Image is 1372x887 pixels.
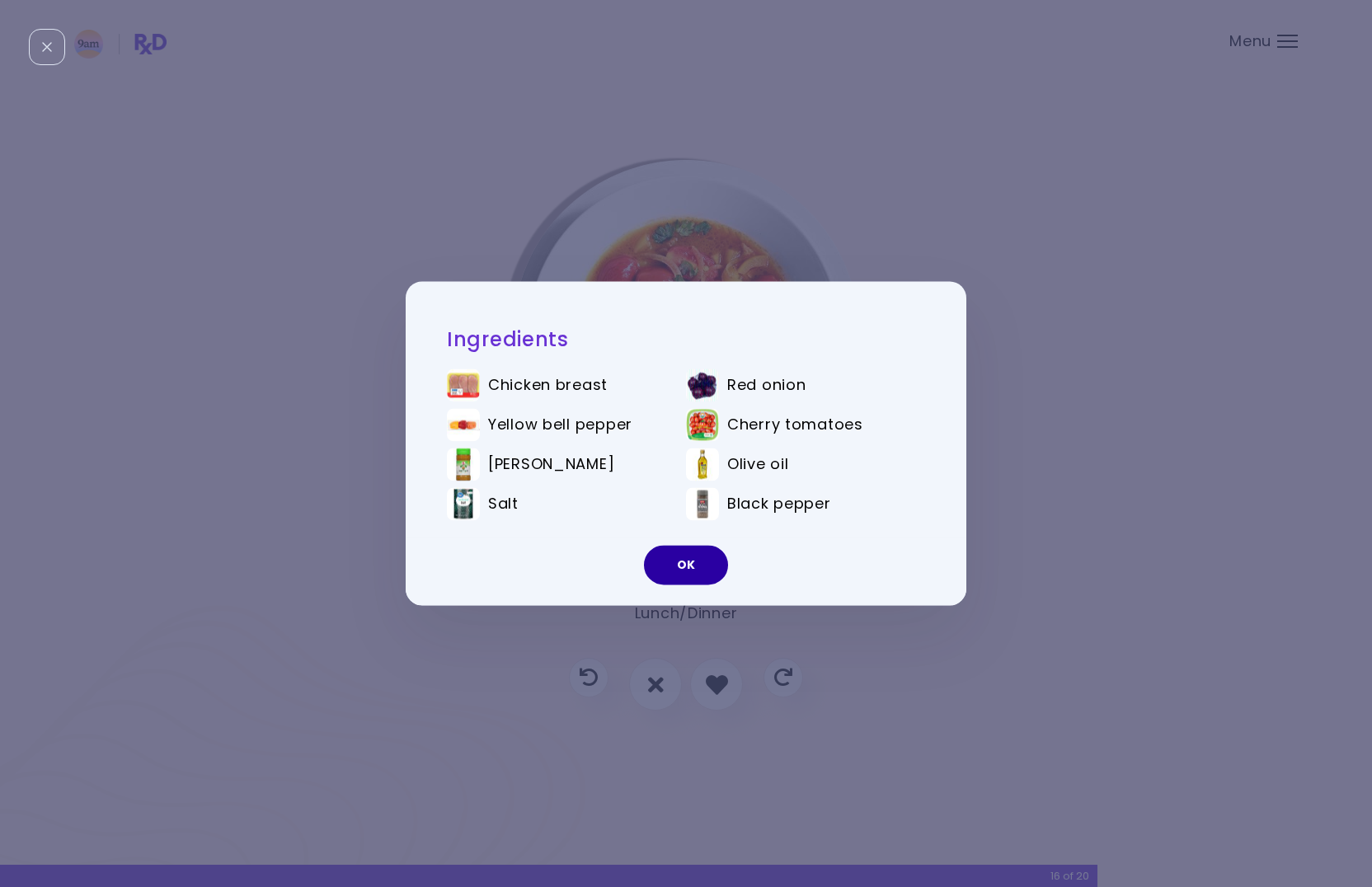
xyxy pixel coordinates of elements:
[29,29,65,65] div: Close
[488,377,608,395] span: Chicken breast
[488,495,519,514] span: Salt
[727,495,831,514] span: Black pepper
[447,326,925,352] h2: Ingredients
[488,416,632,434] span: Yellow bell pepper
[727,377,806,395] span: Red onion
[488,456,614,474] span: [PERSON_NAME]
[727,416,863,434] span: Cherry tomatoes
[727,456,788,474] span: Olive oil
[644,546,728,585] button: OK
